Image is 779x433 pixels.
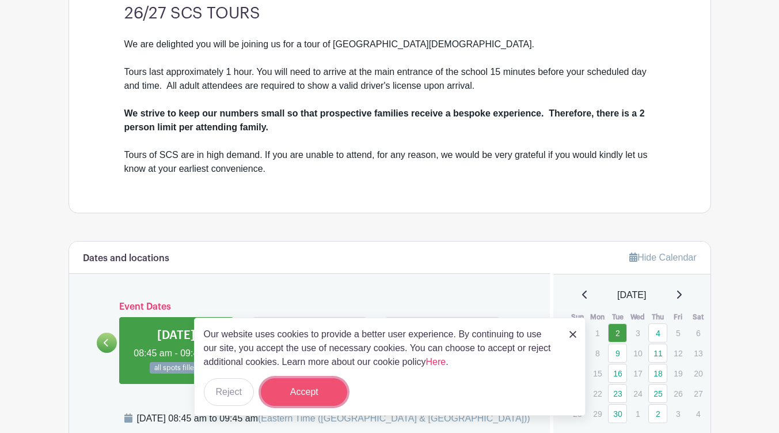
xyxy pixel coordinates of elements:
[648,404,667,423] a: 2
[608,384,627,403] a: 23
[124,37,655,176] div: We are delighted you will be joining us for a tour of [GEOGRAPHIC_DATA][DEMOGRAPHIC_DATA]. Tours ...
[607,311,628,323] th: Tue
[204,378,254,406] button: Reject
[588,405,607,423] p: 29
[689,324,708,342] p: 6
[628,364,647,382] p: 17
[608,364,627,383] a: 16
[117,302,503,312] h6: Event Dates
[426,357,446,367] a: Here
[588,364,607,382] p: 15
[587,311,607,323] th: Mon
[689,364,708,382] p: 20
[689,385,708,402] p: 27
[608,344,627,363] a: 9
[668,385,687,402] p: 26
[668,324,687,342] p: 5
[668,364,687,382] p: 19
[258,413,530,423] span: (Eastern Time ([GEOGRAPHIC_DATA] & [GEOGRAPHIC_DATA]))
[137,412,530,426] div: [DATE] 08:45 am to 09:45 am
[689,405,708,423] p: 4
[617,288,646,302] span: [DATE]
[628,324,647,342] p: 3
[668,344,687,362] p: 12
[204,327,557,369] p: Our website uses cookies to provide a better user experience. By continuing to use our site, you ...
[608,404,627,423] a: 30
[83,253,169,264] h6: Dates and locations
[569,331,576,338] img: close_button-5f87c8562297e5c2d7936805f587ecaba9071eb48480494691a3f1689db116b3.svg
[628,311,648,323] th: Wed
[588,324,607,342] p: 1
[688,311,708,323] th: Sat
[124,4,655,24] h3: 26/27 SCS TOURS
[261,378,347,406] button: Accept
[668,405,687,423] p: 3
[668,311,688,323] th: Fri
[648,384,667,403] a: 25
[629,253,696,262] a: Hide Calendar
[628,344,647,362] p: 10
[648,323,667,342] a: 4
[567,311,587,323] th: Sun
[648,344,667,363] a: 11
[588,344,607,362] p: 8
[689,344,708,362] p: 13
[628,405,647,423] p: 1
[588,385,607,402] p: 22
[648,364,667,383] a: 18
[628,385,647,402] p: 24
[124,108,645,132] strong: We strive to keep our numbers small so that prospective families receive a bespoke experience. Th...
[608,323,627,342] a: 2
[648,311,668,323] th: Thu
